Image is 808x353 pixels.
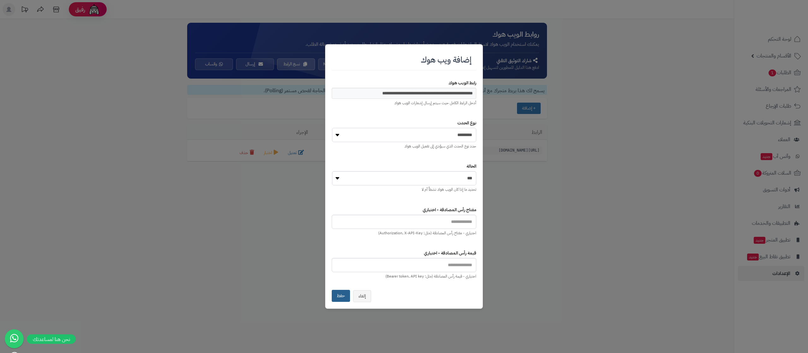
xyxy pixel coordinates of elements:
[332,120,476,126] label: نوع الحدث
[332,250,476,256] label: قيمة رأس المصادقة - اختياري
[332,207,476,213] label: مفتاح رأس المصادقة - اختياري
[332,274,476,279] div: اختياري - قيمة رأس المصادقة (مثل: Bearer token, API key)
[332,144,476,149] div: حدد نوع الحدث الذي سيؤدي إلى تفعيل الويب هوك
[332,163,476,170] label: الحالة
[332,230,476,236] div: اختياري - مفتاح رأس المصادقة (مثل: Authorization, X-API-Key)
[332,187,476,192] div: تحديد ما إذا كان الويب هوك نشطاً أم لا
[332,80,476,86] label: رابط الويب هوك
[421,56,472,64] h2: إضافة ويب هوك
[332,290,350,302] button: حفظ
[353,290,371,302] button: إلغاء
[332,100,476,106] div: أدخل الرابط الكامل حيث سيتم إرسال إشعارات الويب هوك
